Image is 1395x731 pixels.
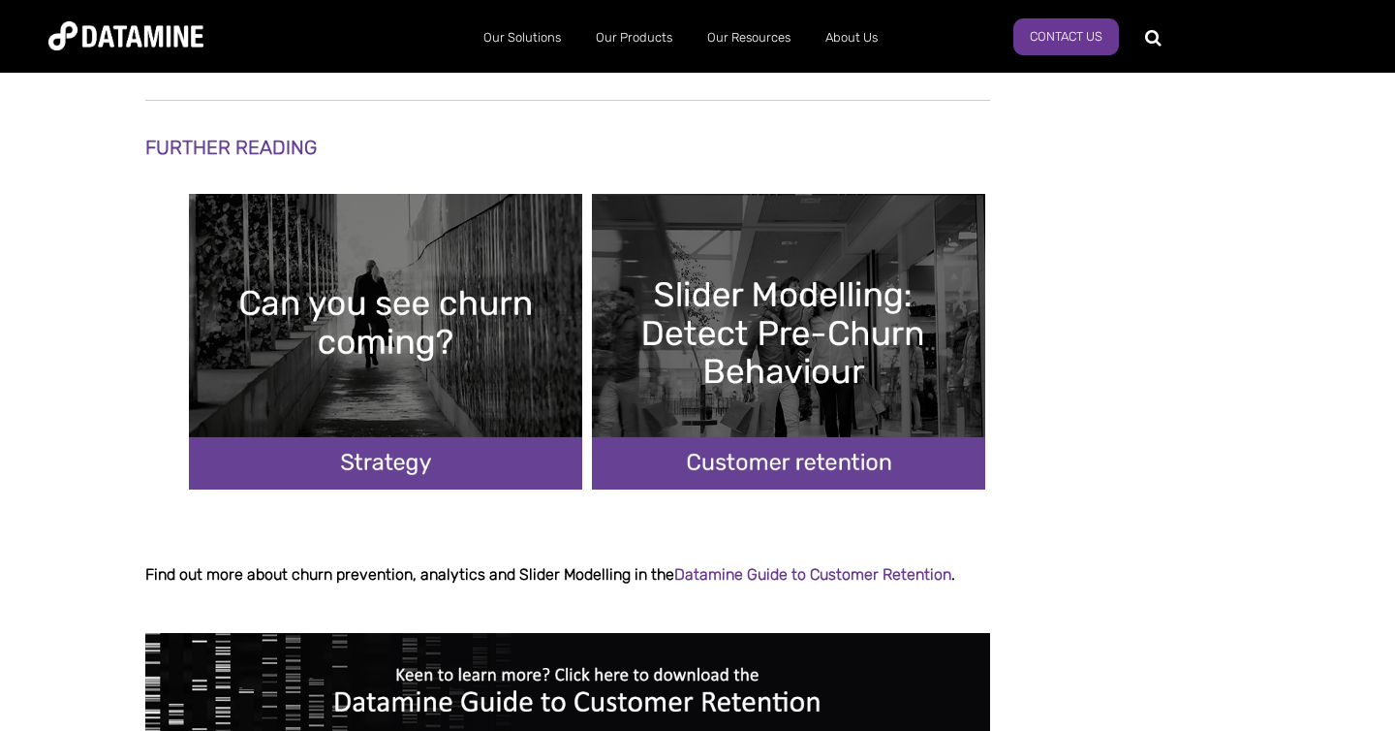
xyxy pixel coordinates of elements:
[184,194,990,490] ul: Image grid with {{ image_count }} images.
[145,565,955,584] span: Find out more about churn prevention, analytics and Slider Modelling in the .
[808,13,895,63] a: About Us
[592,194,985,490] img: Slider modelling: Detect pre churn behaviour
[466,13,578,63] a: Our Solutions
[1013,18,1119,55] a: Contact us
[48,21,203,50] img: Datamine
[189,194,582,490] img: Can you see churn coming?
[145,136,317,159] span: Further Reading
[578,13,690,63] a: Our Products
[690,13,808,63] a: Our Resources
[674,565,951,584] a: Datamine Guide to Customer Retention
